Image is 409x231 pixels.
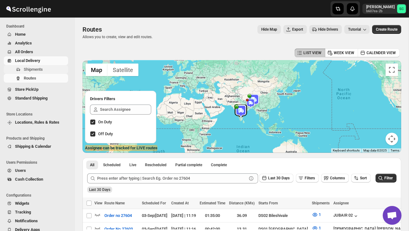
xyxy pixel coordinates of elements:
button: Notifications [4,217,68,225]
span: Shipments [24,67,43,72]
button: WEEK VIEW [325,49,358,57]
span: Scheduled [103,162,121,167]
span: Users Permissions [6,160,71,165]
button: JUBAIR 02 [333,213,359,219]
button: Map camera controls [386,133,398,145]
div: DS02 Bileshivale [258,213,308,219]
button: CALENDER VIEW [358,49,400,57]
span: Hide Map [261,27,277,32]
button: Map action label [257,25,281,34]
input: Search Assignee [100,105,151,115]
span: Locations, Rules & Rates [15,120,59,125]
span: Tracking [15,210,31,214]
span: Columns [330,176,345,180]
button: Hide Drivers [309,25,342,34]
span: All Orders [15,49,33,54]
a: Open this area in Google Maps (opens a new window) [84,145,105,153]
button: Keyboard shortcuts [333,148,360,153]
span: CALENDER VIEW [367,50,396,55]
span: Widgets [15,201,29,206]
span: Live [129,162,136,167]
button: Home [4,30,68,39]
span: Store PickUp [15,87,38,92]
span: Last 30 Days [268,176,290,180]
img: Google [84,145,105,153]
span: Home [15,32,26,37]
button: Shipments [4,65,68,74]
button: User menu [362,4,407,14]
button: Widgets [4,199,68,208]
div: 01:35:00 [200,213,225,219]
span: Filter [384,176,393,180]
button: Cash Collection [4,175,68,184]
span: Starts From [258,201,278,205]
span: Tutorial [348,27,361,32]
button: Users [4,166,68,175]
span: Sort [360,176,367,180]
button: Show satellite imagery [107,64,138,76]
span: Notifications [15,218,38,223]
span: Analytics [15,41,32,45]
div: [DATE] | 11:19 [171,213,196,219]
button: LIST VIEW [295,49,325,57]
button: Locations, Rules & Rates [4,118,68,127]
span: Filters [305,176,315,180]
span: Routes [82,26,102,33]
span: Store Locations [6,112,71,117]
span: 1 [319,212,321,217]
span: Estimated Time [200,201,225,205]
span: Created At [171,201,189,205]
span: Shipments [312,201,330,205]
div: 36.09 [229,213,255,219]
span: Export [292,27,303,32]
button: Create Route [372,25,401,34]
button: Routes [4,74,68,83]
button: Show street map [86,64,107,76]
span: Assignee [333,201,349,205]
a: Terms (opens in new tab) [391,149,399,152]
span: Partial complete [175,162,202,167]
span: Create Route [376,27,397,32]
span: Rescheduled [145,162,167,167]
span: Map data ©2025 [363,149,387,152]
p: [PERSON_NAME] [366,4,395,9]
button: Sort [351,174,371,182]
span: Order no 27604 [104,213,132,219]
span: Routes [24,76,36,80]
span: Standard Shipping [15,96,47,100]
span: Hide Drivers [318,27,338,32]
p: Allows you to create, view and edit routes. [82,34,152,39]
h2: Drivers Filters [90,96,151,102]
span: 1 [319,226,321,230]
button: Export [283,25,307,34]
span: Users [15,168,26,173]
button: Analytics [4,39,68,48]
span: Complete [211,162,227,167]
button: Order no 27604 [101,211,136,221]
span: Products and Shipping [6,136,71,141]
label: Assignee can be tracked for LIVE routes [85,145,157,151]
span: Dashboard [6,24,71,29]
button: Shipping & Calendar [4,142,68,151]
input: Press enter after typing | Search Eg. Order no 27604 [97,173,247,183]
span: Cash Collection [15,177,43,182]
text: SC [399,7,404,11]
span: View [94,201,102,205]
button: All Orders [4,48,68,56]
span: Off Duty [98,131,113,136]
span: 03-Sep | [DATE] [142,213,167,218]
span: Scheduled For [142,201,166,205]
a: Open chat [383,206,402,225]
span: Shipping & Calendar [15,144,51,149]
button: Filter [376,174,397,182]
span: All [90,162,94,167]
span: Configurations [6,193,71,198]
span: Sanjay chetri [397,4,406,13]
span: Last 30 Days [89,187,110,192]
button: 1 [308,210,325,220]
span: Route Name [104,201,125,205]
span: Local Delivery [15,58,40,63]
p: b607ea-2b [366,9,395,13]
span: WEEK VIEW [334,50,354,55]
